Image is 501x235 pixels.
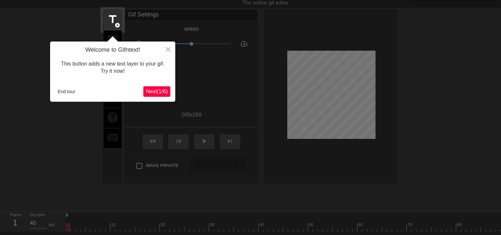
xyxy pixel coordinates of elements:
[55,87,78,96] button: End tour
[143,86,170,97] button: Next
[161,41,175,57] button: Close
[55,46,170,54] h4: Welcome to Gifntext!
[55,54,170,82] div: This button adds a new text layer to your gif. Try it now!
[146,89,168,94] span: Next ( 1 / 6 )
